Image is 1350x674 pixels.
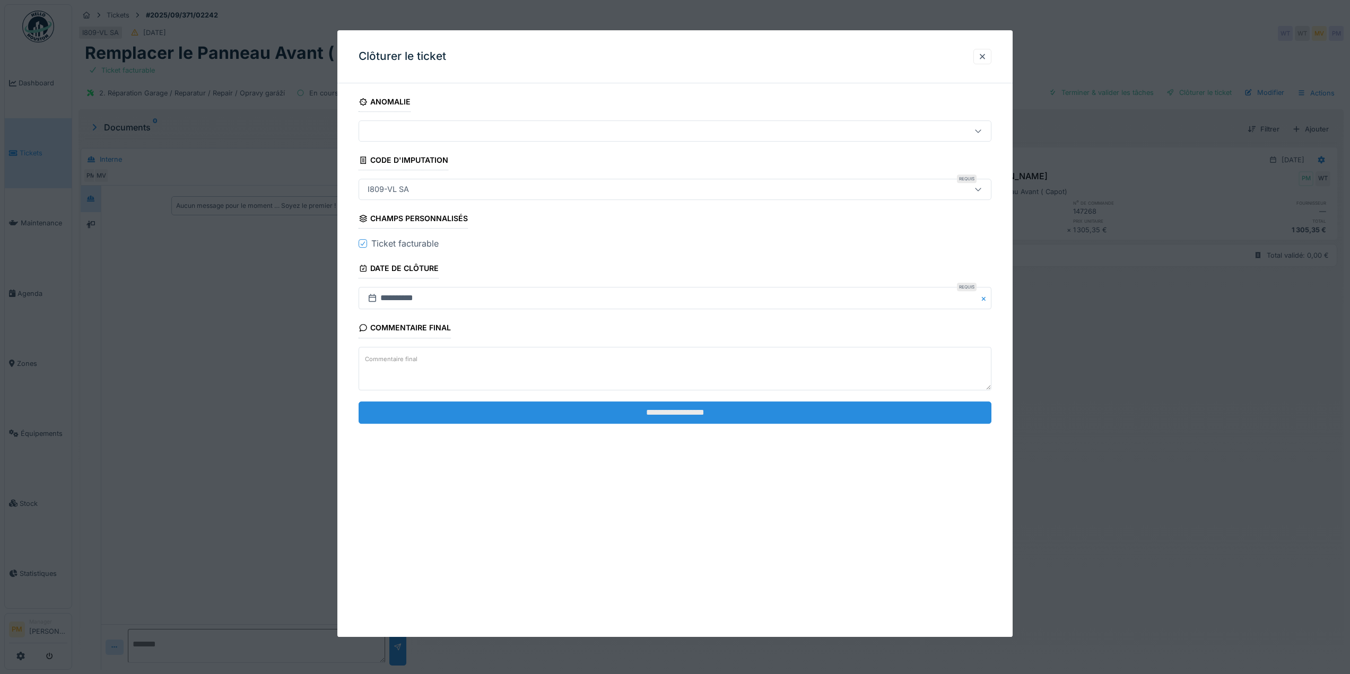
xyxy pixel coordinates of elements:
h3: Clôturer le ticket [359,50,446,63]
button: Close [980,287,991,310]
div: Requis [957,283,977,292]
div: Anomalie [359,94,411,112]
div: Ticket facturable [371,238,439,250]
div: Code d'imputation [359,152,448,170]
div: Date de clôture [359,261,439,279]
div: Champs personnalisés [359,211,468,229]
div: I809-VL SA [363,183,413,195]
div: Commentaire final [359,320,451,338]
label: Commentaire final [363,353,420,366]
div: Requis [957,174,977,183]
